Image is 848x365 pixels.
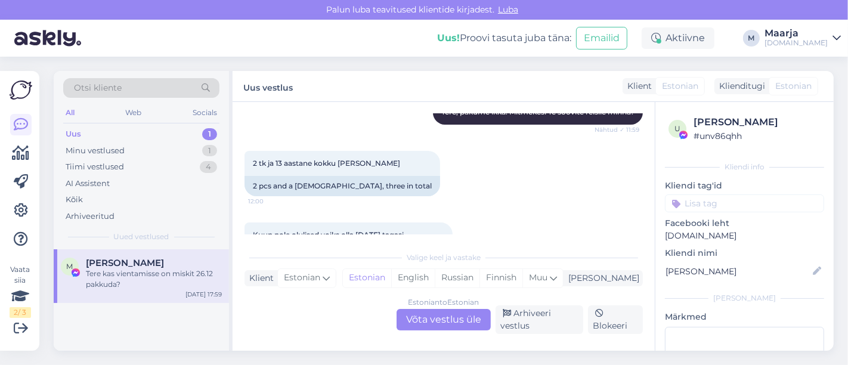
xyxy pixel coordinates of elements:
[67,262,73,271] span: M
[479,269,522,287] div: Finnish
[391,269,435,287] div: English
[665,162,824,172] div: Kliendi info
[775,80,812,92] span: Estonian
[245,252,643,263] div: Valige keel ja vastake
[66,161,124,173] div: Tiimi vestlused
[63,105,77,120] div: All
[66,128,81,140] div: Uus
[397,309,491,330] div: Võta vestlus üle
[765,29,828,38] div: Maarja
[253,230,404,239] span: Kuup pole olulised voiks olla [DATE] tagasi
[243,78,293,94] label: Uus vestlus
[714,80,765,92] div: Klienditugi
[185,290,222,299] div: [DATE] 17:59
[248,197,293,206] span: 12:00
[190,105,219,120] div: Socials
[123,105,144,120] div: Web
[694,115,821,129] div: [PERSON_NAME]
[66,145,125,157] div: Minu vestlused
[765,29,841,48] a: Maarja[DOMAIN_NAME]
[435,269,479,287] div: Russian
[665,230,824,242] p: [DOMAIN_NAME]
[66,211,114,222] div: Arhiveeritud
[496,305,583,334] div: Arhiveeri vestlus
[200,161,217,173] div: 4
[253,159,400,168] span: 2 tk ja 13 aastane kokku [PERSON_NAME]
[665,194,824,212] input: Lisa tag
[665,180,824,192] p: Kliendi tag'id
[694,129,821,143] div: # unv86qhh
[245,176,440,196] div: 2 pcs and a [DEMOGRAPHIC_DATA], three in total
[588,305,643,334] div: Blokeeri
[66,194,83,206] div: Kõik
[564,272,639,284] div: [PERSON_NAME]
[66,178,110,190] div: AI Assistent
[10,81,32,100] img: Askly Logo
[529,272,547,283] span: Muu
[595,125,639,134] span: Nähtud ✓ 11:59
[284,271,320,284] span: Estonian
[665,311,824,323] p: Märkmed
[674,124,680,133] span: u
[642,27,714,49] div: Aktiivne
[576,27,627,50] button: Emailid
[343,269,391,287] div: Estonian
[245,272,274,284] div: Klient
[666,265,810,278] input: Lisa nimi
[665,293,824,304] div: [PERSON_NAME]
[86,268,222,290] div: Tere kas vientamisse on miskit 26.12 pakkuda?
[202,145,217,157] div: 1
[74,82,122,94] span: Otsi kliente
[437,32,460,44] b: Uus!
[662,80,698,92] span: Estonian
[743,30,760,47] div: M
[10,264,31,318] div: Vaata siia
[665,247,824,259] p: Kliendi nimi
[10,307,31,318] div: 2 / 3
[114,231,169,242] span: Uued vestlused
[86,258,164,268] span: Maris Velström
[765,38,828,48] div: [DOMAIN_NAME]
[202,128,217,140] div: 1
[494,4,522,15] span: Luba
[623,80,652,92] div: Klient
[665,217,824,230] p: Facebooki leht
[437,31,571,45] div: Proovi tasuta juba täna:
[408,297,479,308] div: Estonian to Estonian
